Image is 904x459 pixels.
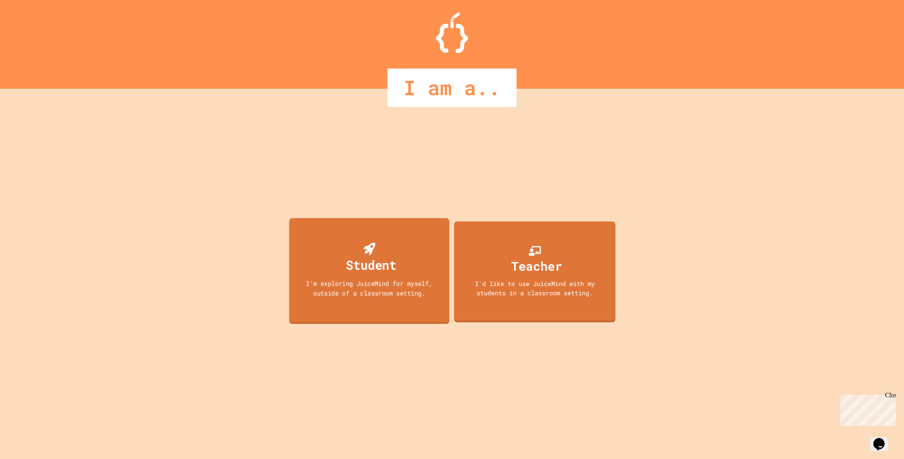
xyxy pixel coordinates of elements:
iframe: chat widget [837,392,896,426]
div: I am a.. [387,69,517,107]
div: Student [346,255,396,274]
div: I'm exploring JuiceMind for myself, outside of a classroom setting. [297,279,441,298]
div: I'd like to use JuiceMind with my students in a classroom setting. [462,279,607,297]
div: Chat with us now!Close [3,3,56,51]
img: Logo.svg [436,12,468,53]
div: Teacher [511,257,562,275]
iframe: chat widget [870,427,896,451]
